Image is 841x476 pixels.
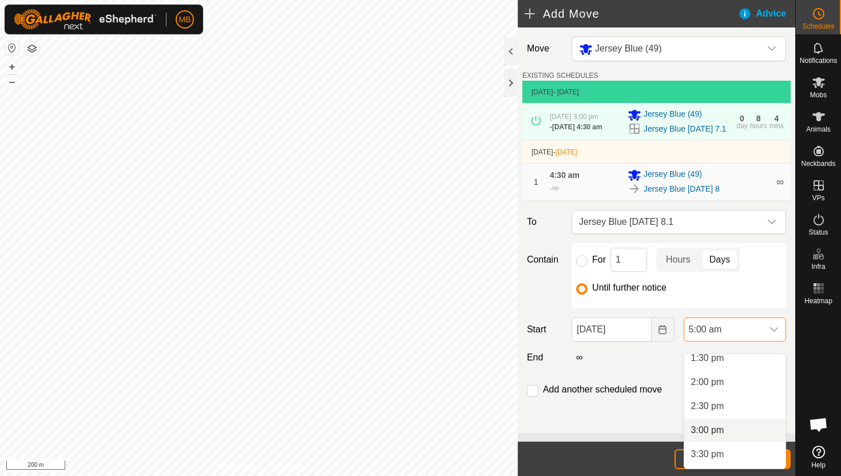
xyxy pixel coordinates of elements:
[810,92,827,98] span: Mobs
[522,253,567,267] label: Contain
[531,148,553,156] span: [DATE]
[522,351,567,364] label: End
[522,70,598,81] label: EXISTING SCHEDULES
[691,399,724,413] span: 2:30 pm
[804,297,832,304] span: Heatmap
[684,318,763,341] span: 5:00 am
[738,7,795,21] div: Advice
[5,75,19,89] button: –
[776,176,784,188] span: ∞
[556,148,577,156] span: [DATE]
[684,347,786,370] li: 1:30 pm
[666,253,691,267] span: Hours
[691,351,724,365] span: 1:30 pm
[740,114,744,122] div: 0
[550,113,598,121] span: [DATE] 3:00 pm
[550,170,580,180] span: 4:30 am
[644,123,726,135] a: Jersey Blue [DATE] 7.1
[543,385,662,394] label: Add another scheduled move
[550,122,602,132] div: -
[769,122,784,129] div: mins
[592,255,606,264] label: For
[675,449,731,469] button: Cancel
[553,148,577,156] span: -
[14,9,157,30] img: Gallagher Logo
[652,318,675,342] button: Choose Date
[572,352,587,362] label: ∞
[684,419,786,442] li: 3:00 pm
[5,41,19,55] button: Reset Map
[574,211,760,233] span: Jersey Blue Wednesday 8.1
[531,88,553,96] span: [DATE]
[553,88,579,96] span: - [DATE]
[796,441,841,473] a: Help
[5,60,19,74] button: +
[644,183,720,195] a: Jersey Blue [DATE] 8
[760,37,783,61] div: dropdown trigger
[525,7,738,21] h2: Add Move
[812,195,824,201] span: VPs
[808,229,828,236] span: Status
[574,37,760,61] span: Jersey Blue
[592,283,667,292] label: Until further notice
[522,37,567,61] label: Move
[691,447,724,461] span: 3:30 pm
[806,126,831,133] span: Animals
[270,461,304,471] a: Contact Us
[595,43,662,53] span: Jersey Blue (49)
[800,57,837,64] span: Notifications
[534,177,538,187] span: 1
[552,183,558,193] span: ∞
[684,395,786,418] li: 2:30 pm
[760,211,783,233] div: dropdown trigger
[628,182,641,196] img: To
[801,160,835,167] span: Neckbands
[644,168,702,182] span: Jersey Blue (49)
[802,407,836,442] div: Open chat
[811,462,826,469] span: Help
[763,318,786,341] div: dropdown trigger
[802,23,834,30] span: Schedules
[552,123,602,131] span: [DATE] 4:30 am
[213,461,256,471] a: Privacy Policy
[736,122,747,129] div: day
[179,14,191,26] span: MB
[25,42,39,55] button: Map Layers
[691,375,724,389] span: 2:00 pm
[774,114,779,122] div: 4
[644,108,702,122] span: Jersey Blue (49)
[756,114,761,122] div: 8
[709,253,730,267] span: Days
[691,423,724,437] span: 3:00 pm
[522,210,567,234] label: To
[750,122,767,129] div: hours
[684,371,786,394] li: 2:00 pm
[684,443,786,466] li: 3:30 pm
[550,181,558,195] div: -
[811,263,825,270] span: Infra
[522,323,567,336] label: Start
